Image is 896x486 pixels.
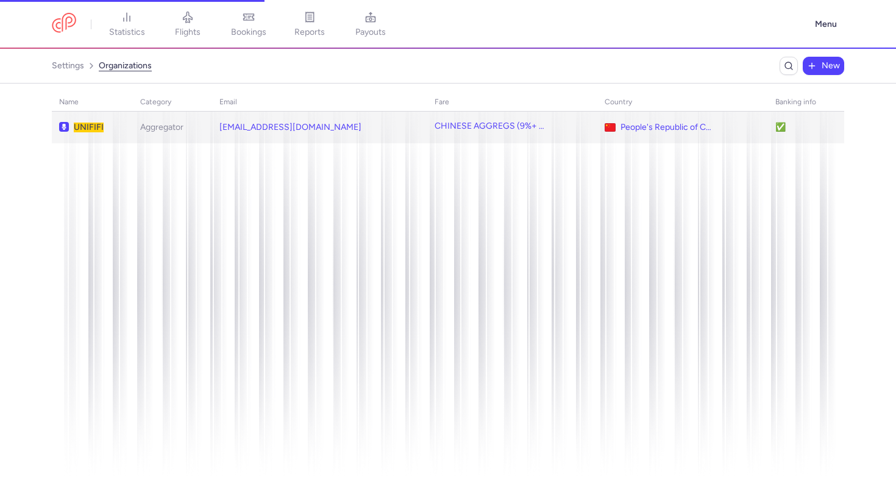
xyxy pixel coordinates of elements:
[597,93,768,112] th: country
[52,93,133,112] th: name
[52,56,84,76] a: settings
[822,61,840,71] span: New
[140,122,183,132] span: Aggregator
[157,11,218,38] a: flights
[768,112,844,143] td: ✅
[279,11,340,38] a: reports
[355,27,386,38] span: payouts
[427,93,598,112] th: fare
[212,93,427,112] th: email
[99,56,152,76] a: organizations
[768,93,844,112] th: banking info
[52,13,76,35] a: CitizenPlane red outlined logo
[803,57,844,75] button: New
[231,27,266,38] span: bookings
[435,121,544,131] span: CHINESE AGGREGS (9%+ fixed infant 500 EUR)
[96,11,157,38] a: statistics
[175,27,201,38] span: flights
[620,123,714,132] span: People's Republic of China
[340,11,401,38] a: payouts
[133,93,212,112] th: category
[212,112,427,143] td: [EMAIL_ADDRESS][DOMAIN_NAME]
[218,11,279,38] a: bookings
[74,122,104,132] span: UNIFIFI
[808,13,844,36] button: Menu
[109,27,145,38] span: statistics
[294,27,325,38] span: reports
